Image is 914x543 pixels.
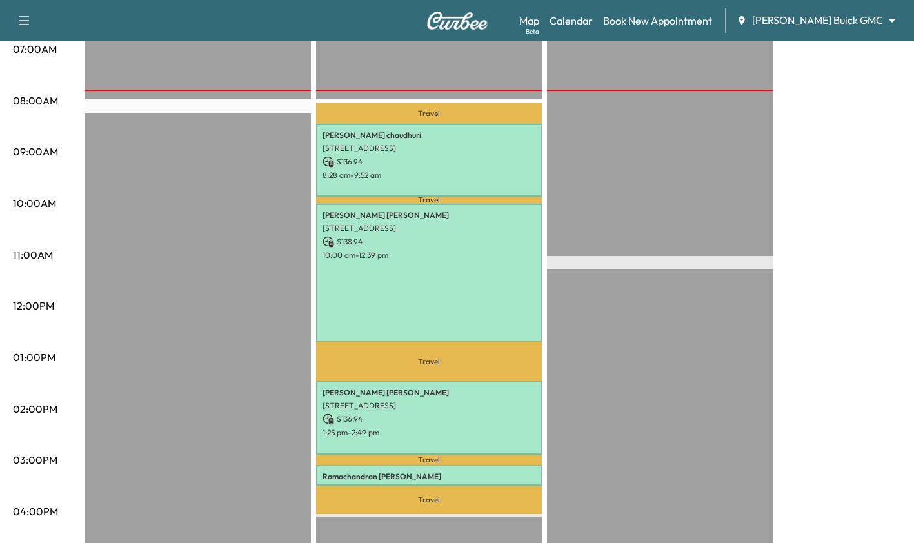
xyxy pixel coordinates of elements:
p: 02:00PM [13,401,57,417]
a: MapBeta [519,13,539,28]
p: 1:25 pm - 2:49 pm [323,428,535,438]
p: $ 138.94 [323,236,535,248]
p: Ramachandran [PERSON_NAME] [323,471,535,482]
p: 12:00PM [13,298,54,313]
p: 01:00PM [13,350,55,365]
p: [PERSON_NAME] chaudhuri [323,130,535,141]
a: Calendar [550,13,593,28]
p: 09:00AM [13,144,58,159]
p: [STREET_ADDRESS][PERSON_NAME] [323,484,535,495]
div: Beta [526,26,539,36]
p: $ 136.94 [323,156,535,168]
p: [PERSON_NAME] [PERSON_NAME] [323,210,535,221]
p: 8:28 am - 9:52 am [323,170,535,181]
p: 07:00AM [13,41,57,57]
p: 10:00 am - 12:39 pm [323,250,535,261]
p: Travel [316,455,542,465]
p: Travel [316,486,542,514]
span: [PERSON_NAME] Buick GMC [752,13,883,28]
a: Book New Appointment [603,13,712,28]
p: Travel [316,197,542,204]
p: Travel [316,103,542,123]
p: [STREET_ADDRESS] [323,223,535,233]
p: Travel [316,342,542,382]
p: 04:00PM [13,504,58,519]
p: [STREET_ADDRESS] [323,400,535,411]
p: $ 136.94 [323,413,535,425]
p: [PERSON_NAME] [PERSON_NAME] [323,388,535,398]
p: 08:00AM [13,93,58,108]
img: Curbee Logo [426,12,488,30]
p: 03:00PM [13,452,57,468]
p: 11:00AM [13,247,53,262]
p: 10:00AM [13,195,56,211]
p: [STREET_ADDRESS] [323,143,535,153]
